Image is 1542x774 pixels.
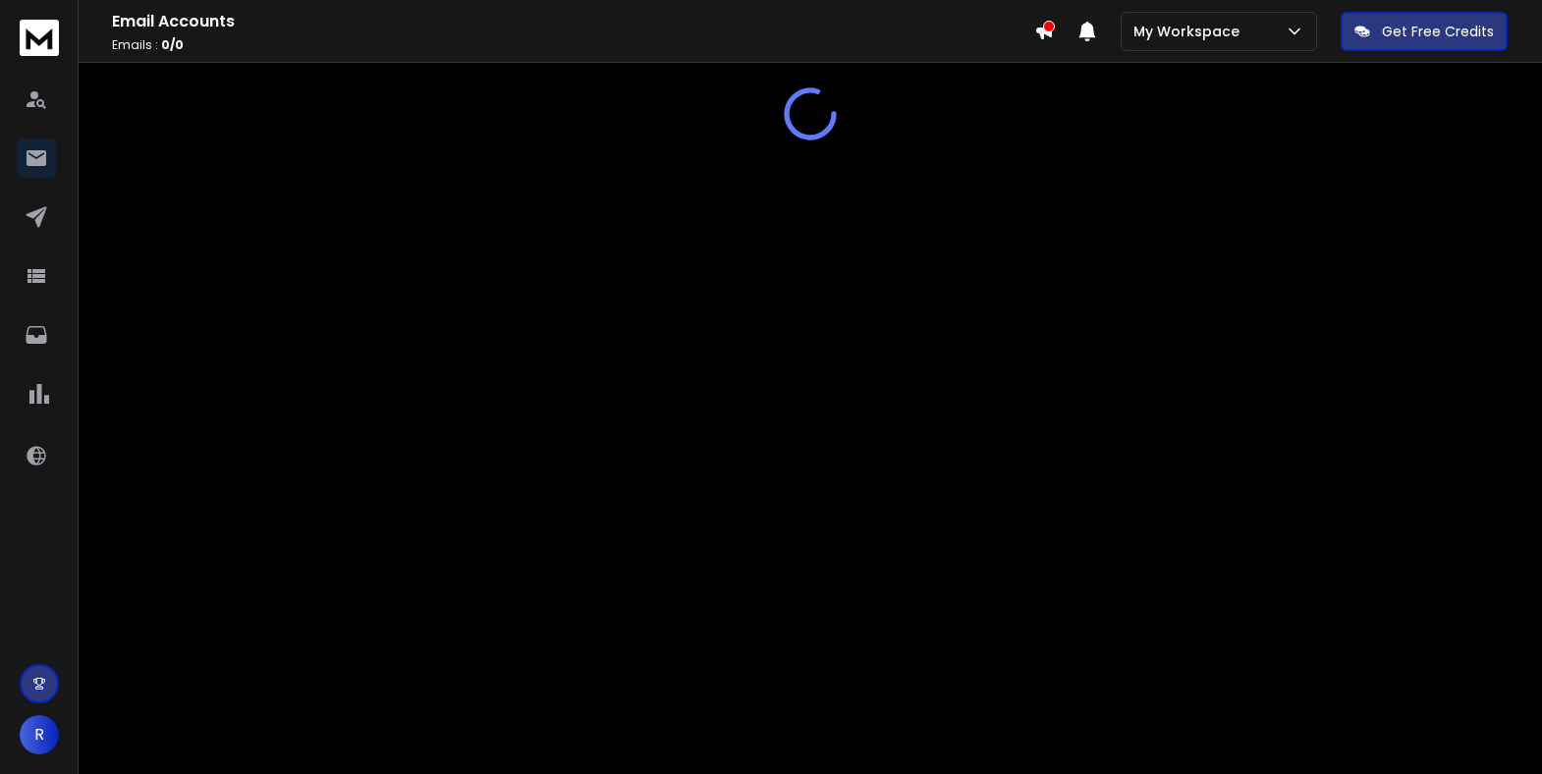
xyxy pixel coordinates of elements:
p: Get Free Credits [1382,22,1494,41]
button: R [20,715,59,754]
span: 0 / 0 [161,36,184,53]
p: Emails : [112,37,1034,53]
button: Get Free Credits [1341,12,1508,51]
img: logo [20,20,59,56]
h1: Email Accounts [112,10,1034,33]
p: My Workspace [1133,22,1247,41]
